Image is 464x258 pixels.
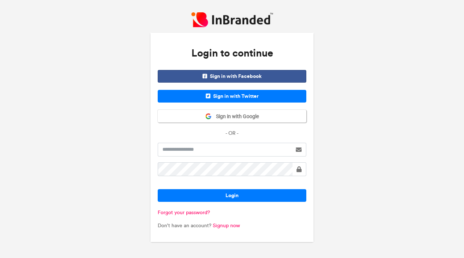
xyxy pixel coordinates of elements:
span: Sign in with Twitter [158,90,306,103]
p: Don't have an account? [158,222,306,229]
h3: Login to continue [158,40,306,67]
img: InBranded Logo [191,12,273,27]
a: Signup now [213,222,240,229]
button: Login [158,189,306,202]
p: - OR - [158,130,306,137]
span: Sign in with Google [212,113,259,120]
span: Sign in with Facebook [158,70,306,83]
a: Forgot your password? [158,209,210,216]
button: Sign in with Google [158,110,306,122]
